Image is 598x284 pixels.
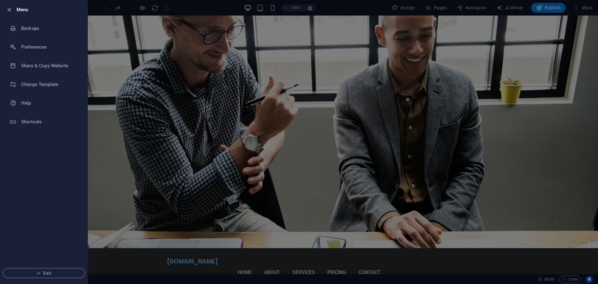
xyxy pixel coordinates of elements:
[21,81,79,88] h6: Change Template
[17,6,83,13] h6: Menu
[21,118,79,125] h6: Shortcuts
[21,25,79,32] h6: Backups
[8,271,80,276] span: Exit
[3,268,85,278] button: Exit
[21,43,79,51] h6: Preferences
[21,99,79,107] h6: Help
[0,94,88,112] a: Help
[21,62,79,69] h6: Share & Copy Website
